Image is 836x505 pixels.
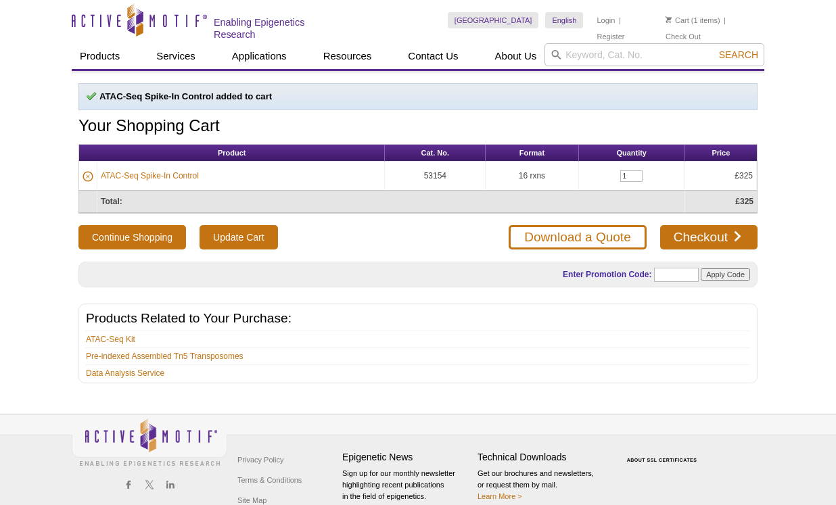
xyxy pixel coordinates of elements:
a: Register [597,32,624,41]
a: [GEOGRAPHIC_DATA] [448,12,539,28]
button: Search [715,49,762,61]
input: Keyword, Cat. No. [544,43,764,66]
a: Learn More > [478,492,522,500]
p: Get our brochures and newsletters, or request them by mail. [478,468,606,502]
table: Click to Verify - This site chose Symantec SSL for secure e-commerce and confidential communicati... [613,438,714,468]
a: Privacy Policy [234,450,287,470]
input: Apply Code [701,268,750,281]
img: Your Cart [666,16,672,23]
button: Continue Shopping [78,225,186,249]
h4: Epigenetic News [342,452,471,463]
h2: Products Related to Your Purchase: [86,312,750,324]
a: Resources [315,43,380,69]
a: ABOUT SSL CERTIFICATES [627,458,697,462]
td: 53154 [385,162,486,191]
h4: Technical Downloads [478,452,606,463]
strong: £325 [735,197,753,206]
a: Data Analysis Service [86,367,164,379]
label: Enter Promotion Code: [561,270,651,279]
input: Update Cart [200,225,277,249]
a: Pre-indexed Assembled Tn5 Transposomes [86,350,243,362]
li: | [724,12,726,28]
a: ATAC-Seq Kit [86,333,135,345]
a: Products [72,43,128,69]
a: About Us [487,43,545,69]
p: ATAC-Seq Spike-In Control added to cart [86,91,750,103]
span: Format [519,149,544,157]
a: Services [148,43,204,69]
a: Check Out [666,32,701,41]
a: Login [597,16,615,25]
a: Applications [224,43,295,69]
a: Download a Quote [509,225,646,249]
a: Terms & Conditions [234,470,305,490]
span: Price [712,149,730,157]
span: Quantity [616,149,647,157]
li: (1 items) [666,12,720,28]
a: ATAC-Seq Spike-In Control [101,170,199,182]
a: Contact Us [400,43,466,69]
h2: Enabling Epigenetics Research [214,16,348,41]
strong: Total: [101,197,122,206]
td: 16 rxns [486,162,578,191]
li: | [619,12,621,28]
td: £325 [685,162,757,191]
a: Cart [666,16,689,25]
span: Product [218,149,246,157]
h1: Your Shopping Cart [78,117,758,137]
span: Search [719,49,758,60]
img: Active Motif, [72,414,227,469]
span: Cat. No. [421,149,450,157]
a: English [545,12,583,28]
a: Checkout [660,225,758,249]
